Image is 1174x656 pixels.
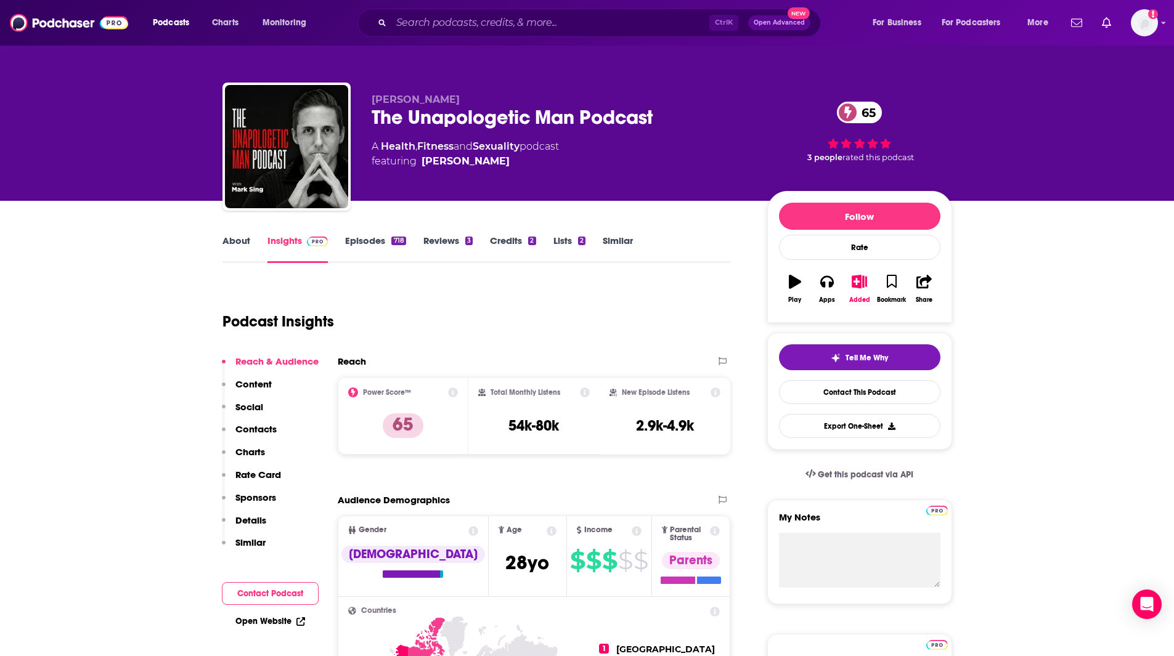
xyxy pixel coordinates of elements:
[341,546,485,563] div: [DEMOGRAPHIC_DATA]
[235,469,281,480] p: Rate Card
[864,13,937,33] button: open menu
[819,296,835,304] div: Apps
[934,13,1019,33] button: open menu
[338,494,450,506] h2: Audience Demographics
[204,13,246,33] a: Charts
[235,401,263,413] p: Social
[225,85,348,208] img: The Unapologetic Man Podcast
[634,551,648,570] span: $
[212,14,238,31] span: Charts
[153,14,189,31] span: Podcasts
[602,551,617,570] span: $
[490,235,536,263] a: Credits2
[843,267,875,311] button: Added
[363,388,411,397] h2: Power Score™
[383,413,423,438] p: 65
[222,514,266,537] button: Details
[811,267,843,311] button: Apps
[842,153,914,162] span: rated this podcast
[849,102,882,123] span: 65
[361,607,396,615] span: Countries
[235,378,272,390] p: Content
[391,237,406,245] div: 718
[818,469,913,480] span: Get this podcast via API
[926,640,948,650] img: Podchaser Pro
[779,344,940,370] button: tell me why sparkleTell Me Why
[586,551,601,570] span: $
[372,154,559,169] span: featuring
[748,15,810,30] button: Open AdvancedNew
[926,504,948,516] a: Pro website
[670,526,708,542] span: Parental Status
[916,296,932,304] div: Share
[709,15,738,31] span: Ctrl K
[222,582,319,605] button: Contact Podcast
[849,296,870,304] div: Added
[616,644,715,655] span: [GEOGRAPHIC_DATA]
[222,446,265,469] button: Charts
[926,506,948,516] img: Podchaser Pro
[338,355,366,367] h2: Reach
[908,267,940,311] button: Share
[926,638,948,650] a: Pro website
[779,203,940,230] button: Follow
[779,414,940,438] button: Export One-Sheet
[372,94,460,105] span: [PERSON_NAME]
[391,13,709,33] input: Search podcasts, credits, & more...
[578,237,585,245] div: 2
[222,537,266,559] button: Similar
[491,388,560,397] h2: Total Monthly Listens
[505,551,549,575] span: 28 yo
[1148,9,1158,19] svg: Add a profile image
[508,416,559,435] h3: 54k-80k
[222,378,272,401] button: Content
[636,416,694,435] h3: 2.9k-4.9k
[222,312,334,331] h1: Podcast Insights
[423,235,473,263] a: Reviews3
[779,267,811,311] button: Play
[222,423,277,446] button: Contacts
[417,140,454,152] a: Fitness
[222,235,250,263] a: About
[570,551,585,570] span: $
[372,139,559,169] div: A podcast
[622,388,690,397] h2: New Episode Listens
[1066,12,1087,33] a: Show notifications dropdown
[796,460,924,490] a: Get this podcast via API
[599,644,609,654] span: 1
[528,237,536,245] div: 2
[465,237,473,245] div: 3
[235,446,265,458] p: Charts
[1027,14,1048,31] span: More
[553,235,585,263] a: Lists2
[846,353,888,363] span: Tell Me Why
[1131,9,1158,36] button: Show profile menu
[779,380,940,404] a: Contact This Podcast
[779,235,940,260] div: Rate
[263,14,306,31] span: Monitoring
[779,511,940,533] label: My Notes
[942,14,1001,31] span: For Podcasters
[584,526,613,534] span: Income
[235,355,319,367] p: Reach & Audience
[618,551,632,570] span: $
[222,469,281,492] button: Rate Card
[345,235,406,263] a: Episodes718
[1097,12,1116,33] a: Show notifications dropdown
[876,267,908,311] button: Bookmark
[222,355,319,378] button: Reach & Audience
[603,235,633,263] a: Similar
[788,7,810,19] span: New
[454,140,473,152] span: and
[235,616,305,626] a: Open Website
[807,153,842,162] span: 3 people
[267,235,328,263] a: InsightsPodchaser Pro
[754,20,805,26] span: Open Advanced
[10,11,128,34] img: Podchaser - Follow, Share and Rate Podcasts
[507,526,522,534] span: Age
[788,296,801,304] div: Play
[381,140,415,152] a: Health
[422,154,510,169] a: Mark Sing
